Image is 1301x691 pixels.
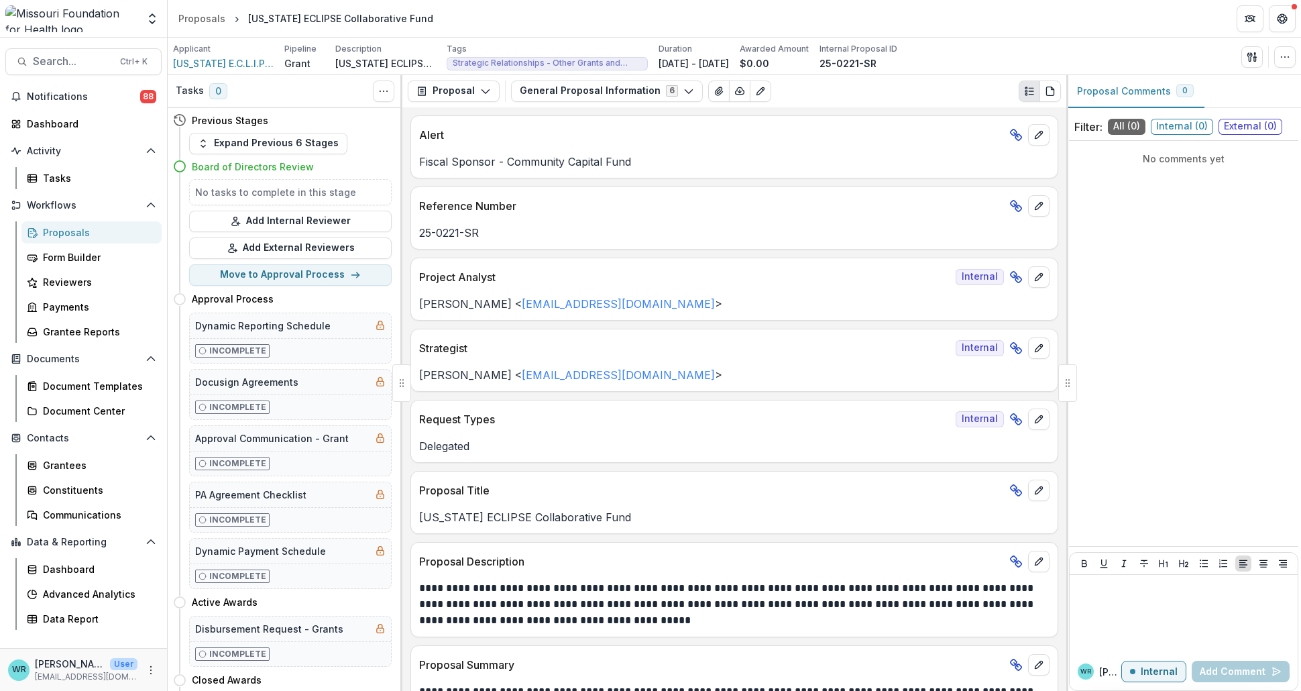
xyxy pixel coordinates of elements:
[43,587,151,601] div: Advanced Analytics
[1028,409,1050,430] button: edit
[419,269,950,285] p: Project Analyst
[21,504,162,526] a: Communications
[35,657,105,671] p: [PERSON_NAME]
[43,404,151,418] div: Document Center
[1182,86,1188,95] span: 0
[1237,5,1263,32] button: Partners
[447,43,467,55] p: Tags
[143,5,162,32] button: Open entity switcher
[173,9,439,28] nav: breadcrumb
[419,154,1050,170] p: Fiscal Sponsor - Community Capital Fund
[21,479,162,501] a: Constituents
[12,666,26,674] div: Wendy Rohrbach
[43,508,151,522] div: Communications
[373,81,394,102] button: Toggle View Cancelled Tasks
[1136,555,1152,572] button: Strike
[335,43,382,55] p: Description
[956,340,1004,356] span: Internal
[740,43,809,55] p: Awarded Amount
[192,160,314,174] h4: Board of Directors Review
[209,514,266,526] p: Incomplete
[956,269,1004,285] span: Internal
[110,658,137,670] p: User
[21,296,162,318] a: Payments
[209,570,266,582] p: Incomplete
[192,595,258,609] h4: Active Awards
[35,671,137,683] p: [EMAIL_ADDRESS][DOMAIN_NAME]
[1155,555,1172,572] button: Heading 1
[1219,119,1282,135] span: External ( 0 )
[189,264,392,286] button: Move to Approval Process
[408,81,500,102] button: Proposal
[195,622,343,636] h5: Disbursement Request - Grants
[27,354,140,365] span: Documents
[195,375,298,389] h5: Docusign Agreements
[209,83,227,99] span: 0
[5,348,162,370] button: Open Documents
[284,56,310,70] p: Grant
[178,11,225,25] div: Proposals
[192,673,262,687] h4: Closed Awards
[419,482,1004,498] p: Proposal Title
[1235,555,1251,572] button: Align Left
[453,58,642,68] span: Strategic Relationships - Other Grants and Contracts
[5,113,162,135] a: Dashboard
[1099,665,1121,679] p: [PERSON_NAME]
[1255,555,1271,572] button: Align Center
[195,319,331,333] h5: Dynamic Reporting Schedule
[419,127,1004,143] p: Alert
[248,11,433,25] div: [US_STATE] ECLIPSE Collaborative Fund
[43,458,151,472] div: Grantees
[117,54,150,69] div: Ctrl + K
[5,5,137,32] img: Missouri Foundation for Health logo
[43,325,151,339] div: Grantee Reports
[1151,119,1213,135] span: Internal ( 0 )
[284,43,317,55] p: Pipeline
[335,56,436,70] p: [US_STATE] ECLIPSE Fund is a funder collaborative between [US_STATE] Foundation for Health, Healt...
[209,648,266,660] p: Incomplete
[819,56,876,70] p: 25-0221-SR
[659,56,729,70] p: [DATE] - [DATE]
[1028,480,1050,501] button: edit
[27,200,140,211] span: Workflows
[43,612,151,626] div: Data Report
[708,81,730,102] button: View Attached Files
[1074,152,1293,166] p: No comments yet
[1028,124,1050,146] button: edit
[195,488,306,502] h5: PA Agreement Checklist
[43,300,151,314] div: Payments
[419,411,950,427] p: Request Types
[1176,555,1192,572] button: Heading 2
[27,91,140,103] span: Notifications
[819,43,897,55] p: Internal Proposal ID
[1028,195,1050,217] button: edit
[195,185,386,199] h5: No tasks to complete in this stage
[1074,119,1102,135] p: Filter:
[750,81,771,102] button: Edit as form
[1116,555,1132,572] button: Italicize
[5,48,162,75] button: Search...
[27,537,140,548] span: Data & Reporting
[1269,5,1296,32] button: Get Help
[176,85,204,97] h3: Tasks
[511,81,703,102] button: General Proposal Information6
[43,483,151,497] div: Constituents
[43,275,151,289] div: Reviewers
[1066,75,1204,108] button: Proposal Comments
[27,117,151,131] div: Dashboard
[5,195,162,216] button: Open Workflows
[21,271,162,293] a: Reviewers
[1192,661,1290,682] button: Add Comment
[419,198,1004,214] p: Reference Number
[659,43,692,55] p: Duration
[419,509,1050,525] p: [US_STATE] ECLIPSE Collaborative Fund
[27,433,140,444] span: Contacts
[21,375,162,397] a: Document Templates
[209,401,266,413] p: Incomplete
[5,531,162,553] button: Open Data & Reporting
[1196,555,1212,572] button: Bullet List
[419,657,1004,673] p: Proposal Summary
[21,400,162,422] a: Document Center
[522,368,715,382] a: [EMAIL_ADDRESS][DOMAIN_NAME]
[1121,661,1186,682] button: Internal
